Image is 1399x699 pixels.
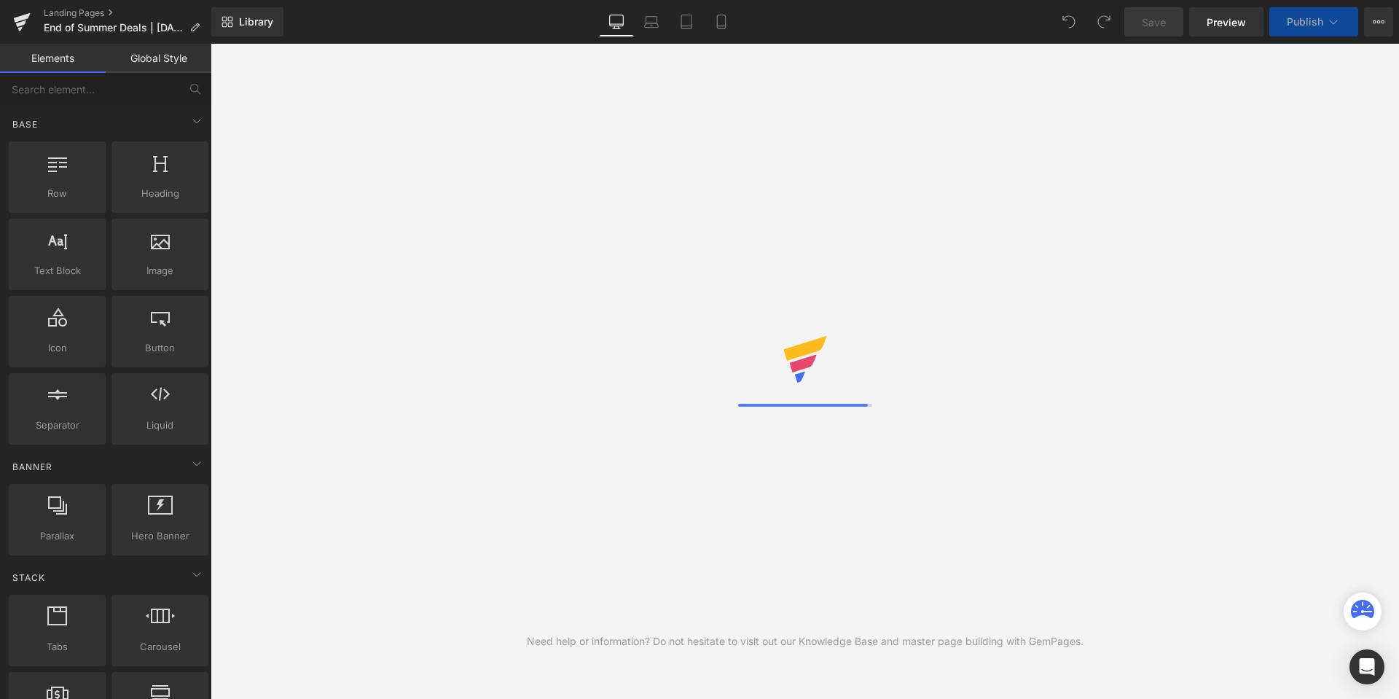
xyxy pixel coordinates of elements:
button: More [1364,7,1393,36]
span: Preview [1207,15,1246,30]
a: Tablet [669,7,704,36]
a: New Library [211,7,283,36]
button: Undo [1054,7,1083,36]
span: Publish [1287,16,1323,28]
button: Redo [1089,7,1118,36]
span: Parallax [13,528,101,544]
span: Icon [13,340,101,356]
span: Separator [13,418,101,433]
a: Desktop [599,7,634,36]
span: Heading [116,186,204,201]
a: Global Style [106,44,211,73]
div: Need help or information? Do not hesitate to visit out our Knowledge Base and master page buildin... [527,633,1083,649]
span: Button [116,340,204,356]
a: Laptop [634,7,669,36]
a: Landing Pages [44,7,211,19]
span: End of Summer Deals | [DATE]-[DATE] [44,22,184,34]
span: Carousel [116,639,204,655]
span: Save [1142,15,1166,30]
button: Publish [1269,7,1358,36]
span: Text Block [13,263,101,278]
span: Tabs [13,639,101,655]
span: Banner [11,460,54,474]
span: Liquid [116,418,204,433]
span: Hero Banner [116,528,204,544]
span: Image [116,263,204,278]
div: Open Intercom Messenger [1349,649,1384,684]
a: Preview [1189,7,1263,36]
a: Mobile [704,7,739,36]
span: Stack [11,571,47,585]
span: Library [239,15,273,28]
span: Base [11,117,39,131]
span: Row [13,186,101,201]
